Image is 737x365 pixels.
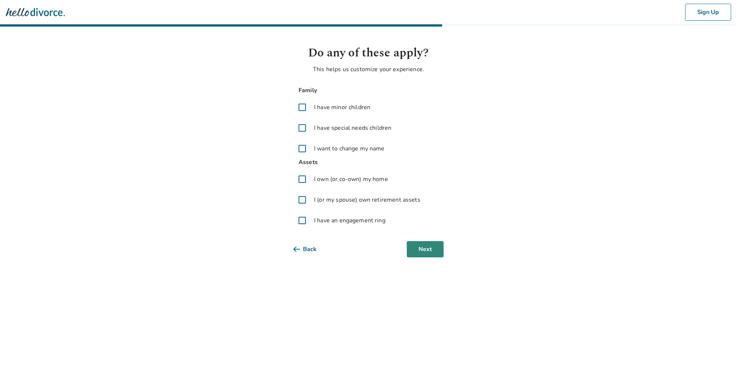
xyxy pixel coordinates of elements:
[314,124,391,132] span: I have special needs children
[314,103,370,112] span: I have minor children
[293,241,328,257] button: Back
[293,65,444,74] p: This helps us customize your experience.
[6,5,65,20] img: Hello Divorce Logo
[407,241,444,257] button: Next
[685,4,731,21] button: Sign Up
[314,144,385,153] span: I want to change my name
[314,195,420,204] span: I (or my spouse) own retirement assets
[293,157,444,167] span: Assets
[700,330,737,365] iframe: Chat Widget
[293,86,444,95] span: Family
[293,44,444,62] h1: Do any of these apply?
[314,175,388,184] span: I own (or co-own) my home
[314,216,385,225] span: I have an engagement ring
